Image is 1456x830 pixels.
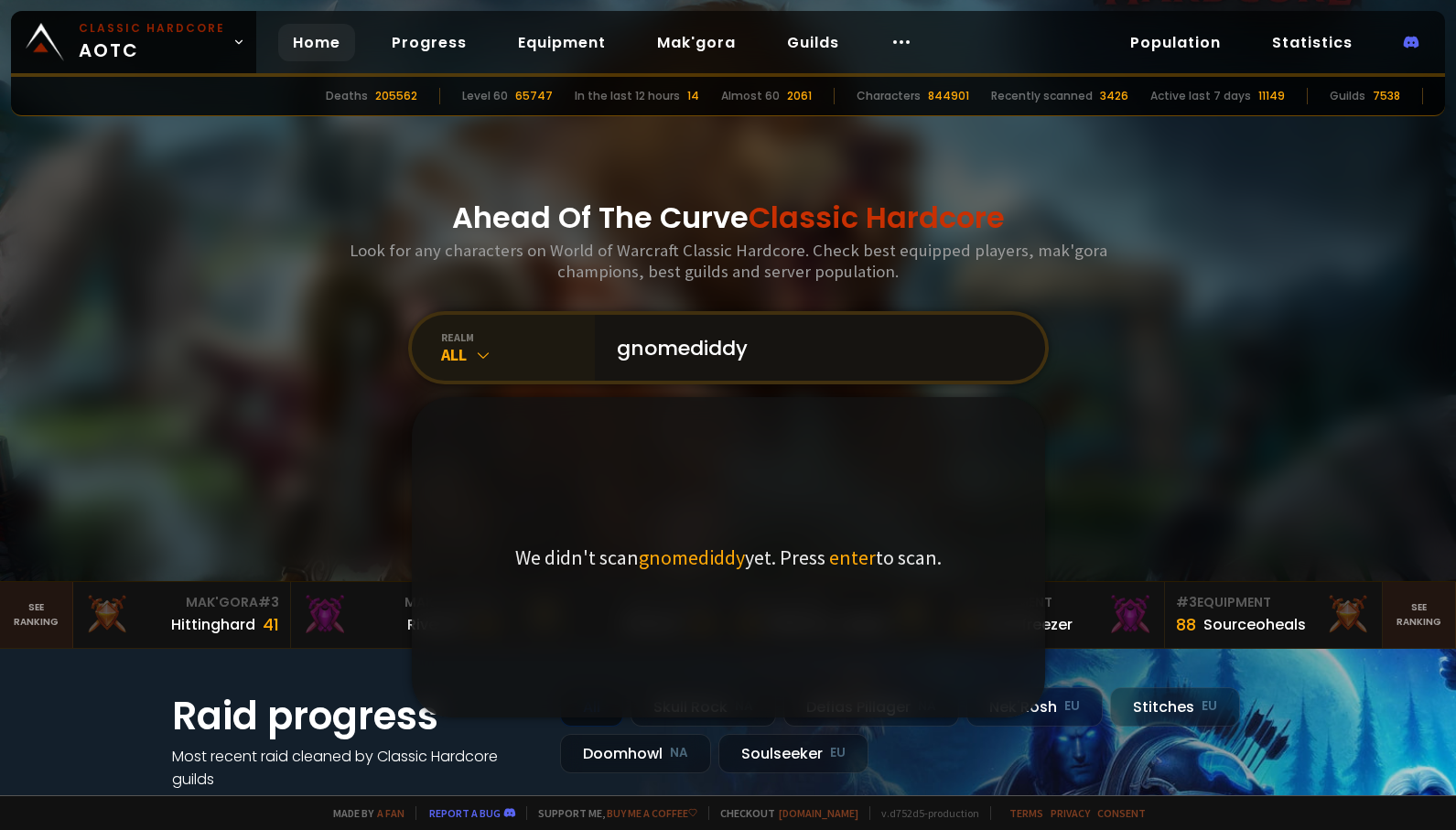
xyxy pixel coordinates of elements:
[1258,88,1285,104] div: 11149
[575,88,680,104] div: In the last 12 hours
[342,240,1115,282] h3: Look for any characters on World of Warcraft Classic Hardcore. Check best equipped players, mak'g...
[291,582,510,648] a: Mak'Gora#2Rivench100
[429,806,501,820] a: Report a bug
[441,330,595,344] div: realm
[73,582,292,648] a: Mak'Gora#3Hittinghard41
[441,344,595,365] div: All
[84,593,280,612] div: Mak'Gora
[1100,88,1128,104] div: 3426
[515,88,553,104] div: 65747
[1257,24,1367,61] a: Statistics
[79,20,225,64] span: AOTC
[375,88,417,104] div: 205562
[1330,88,1365,104] div: Guilds
[708,806,858,820] span: Checkout
[377,24,481,61] a: Progress
[1176,593,1372,612] div: Equipment
[687,88,699,104] div: 14
[258,593,279,611] span: # 3
[11,11,256,73] a: Classic HardcoreAOTC
[1176,593,1197,611] span: # 3
[452,196,1005,240] h1: Ahead Of The Curve
[779,806,858,820] a: [DOMAIN_NAME]
[607,806,697,820] a: Buy me a coffee
[1009,806,1043,820] a: Terms
[263,612,279,637] div: 41
[966,687,1103,727] div: Nek'Rosh
[787,88,812,104] div: 2061
[1373,88,1400,104] div: 7538
[1203,613,1306,636] div: Sourceoheals
[1064,697,1080,716] small: EU
[718,734,868,773] div: Soulseeker
[171,613,255,636] div: Hittinghard
[1150,88,1251,104] div: Active last 7 days
[991,88,1093,104] div: Recently scanned
[172,792,291,813] a: See all progress
[1110,687,1240,727] div: Stitches
[377,806,404,820] a: a fan
[1097,806,1146,820] a: Consent
[322,806,404,820] span: Made by
[606,315,1023,381] input: Search a character...
[639,544,745,570] span: gnomediddy
[670,744,688,762] small: NA
[1202,697,1217,716] small: EU
[1165,582,1384,648] a: #3Equipment88Sourceoheals
[278,24,355,61] a: Home
[503,24,620,61] a: Equipment
[1051,806,1090,820] a: Privacy
[830,744,846,762] small: EU
[829,544,876,570] span: enter
[560,734,711,773] div: Doomhowl
[515,544,942,570] p: We didn't scan yet. Press to scan.
[642,24,750,61] a: Mak'gora
[946,582,1165,648] a: #2Equipment88Notafreezer
[1176,612,1196,637] div: 88
[772,24,854,61] a: Guilds
[302,593,498,612] div: Mak'Gora
[1116,24,1235,61] a: Population
[326,88,368,104] div: Deaths
[172,687,538,745] h1: Raid progress
[172,745,538,791] h4: Most recent raid cleaned by Classic Hardcore guilds
[407,613,465,636] div: Rivench
[857,88,921,104] div: Characters
[928,88,969,104] div: 844901
[79,20,225,37] small: Classic Hardcore
[957,593,1153,612] div: Equipment
[462,88,508,104] div: Level 60
[869,806,979,820] span: v. d752d5 - production
[1383,582,1456,648] a: Seeranking
[749,197,1005,238] span: Classic Hardcore
[526,806,697,820] span: Support me,
[721,88,780,104] div: Almost 60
